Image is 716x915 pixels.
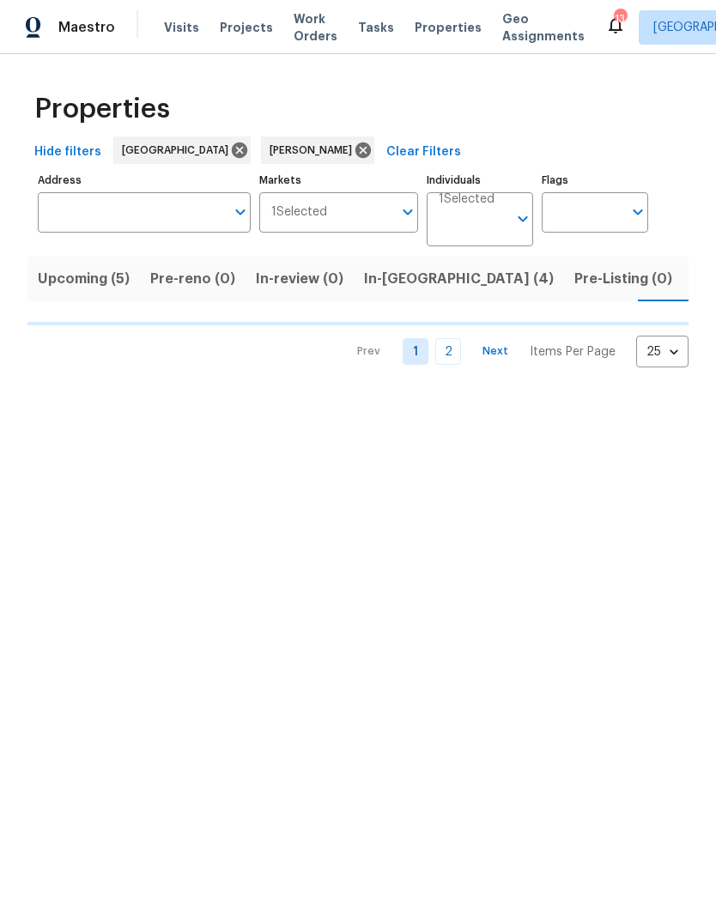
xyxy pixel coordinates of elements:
[403,338,428,365] a: Goto page 1
[261,136,374,164] div: [PERSON_NAME]
[34,100,170,118] span: Properties
[396,200,420,224] button: Open
[364,267,554,291] span: In-[GEOGRAPHIC_DATA] (4)
[259,175,419,185] label: Markets
[614,10,626,27] div: 13
[542,175,648,185] label: Flags
[379,136,468,168] button: Clear Filters
[435,338,461,365] a: Goto page 2
[256,267,343,291] span: In-review (0)
[270,142,359,159] span: [PERSON_NAME]
[341,336,689,367] nav: Pagination Navigation
[511,207,535,231] button: Open
[386,142,461,163] span: Clear Filters
[626,200,650,224] button: Open
[502,10,585,45] span: Geo Assignments
[150,267,235,291] span: Pre-reno (0)
[27,136,108,168] button: Hide filters
[58,19,115,36] span: Maestro
[38,267,130,291] span: Upcoming (5)
[113,136,251,164] div: [GEOGRAPHIC_DATA]
[427,175,533,185] label: Individuals
[468,339,523,364] button: Next
[358,21,394,33] span: Tasks
[530,343,616,361] p: Items Per Page
[574,267,672,291] span: Pre-Listing (0)
[164,19,199,36] span: Visits
[271,205,327,220] span: 1 Selected
[294,10,337,45] span: Work Orders
[439,192,495,207] span: 1 Selected
[636,330,689,374] div: 25
[34,142,101,163] span: Hide filters
[220,19,273,36] span: Projects
[122,142,235,159] span: [GEOGRAPHIC_DATA]
[415,19,482,36] span: Properties
[228,200,252,224] button: Open
[38,175,251,185] label: Address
